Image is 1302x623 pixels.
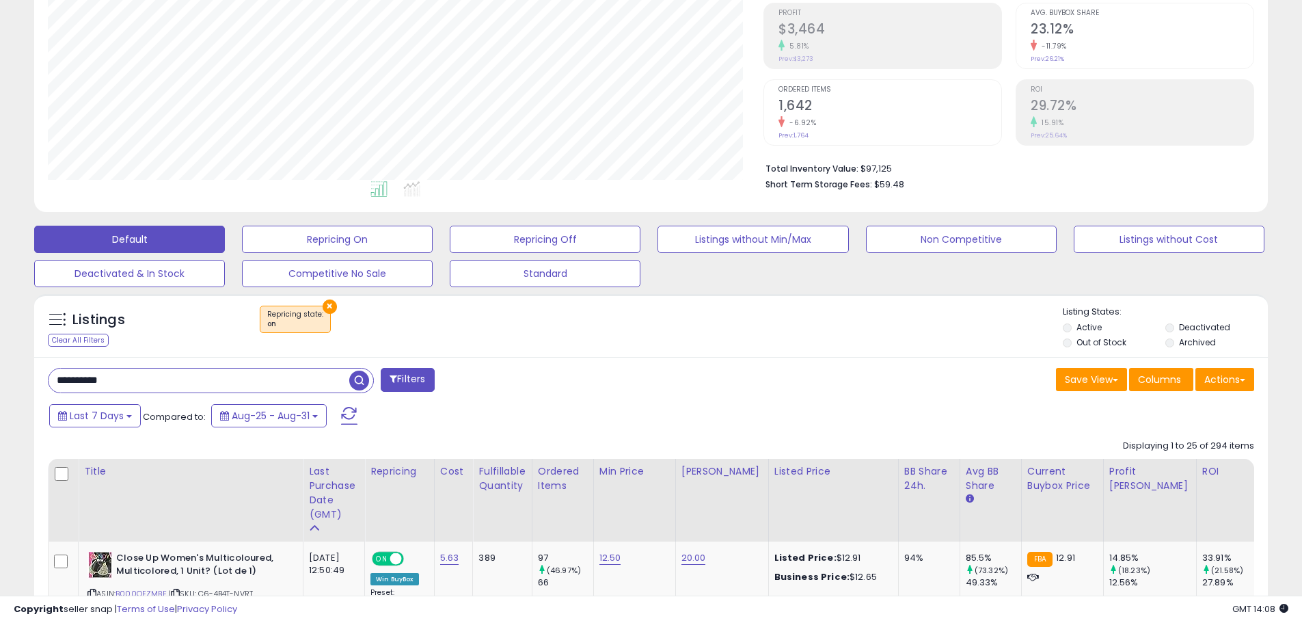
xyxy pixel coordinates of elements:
h2: 1,642 [778,98,1001,116]
small: Prev: 1,764 [778,131,809,140]
span: Aug-25 - Aug-31 [232,409,310,423]
small: Avg BB Share. [966,493,974,505]
button: Save View [1056,368,1127,391]
small: (18.23%) [1118,565,1150,576]
div: 49.33% [966,576,1021,589]
div: 85.5% [966,552,1021,564]
span: Avg. Buybox Share [1031,10,1253,17]
div: Title [84,464,297,479]
button: Standard [450,260,640,287]
span: OFF [402,553,424,565]
button: × [323,300,337,314]
img: 61l0sHFSoZL._SL40_.jpg [87,552,113,579]
h2: $3,464 [778,21,1001,40]
li: $97,125 [765,159,1244,176]
small: -6.92% [785,118,816,128]
div: 66 [538,576,593,589]
a: 12.50 [599,551,621,565]
div: $12.65 [774,571,888,583]
div: Profit [PERSON_NAME] [1109,464,1191,493]
div: on [267,319,323,329]
div: Displaying 1 to 25 of 294 items [1123,440,1254,453]
div: Ordered Items [538,464,588,493]
span: Ordered Items [778,86,1001,94]
div: Last Purchase Date (GMT) [309,464,359,522]
div: Cost [440,464,467,479]
span: $59.48 [874,178,904,191]
div: Clear All Filters [48,334,109,347]
div: $12.91 [774,552,888,564]
small: FBA [1027,552,1053,567]
button: Listings without Cost [1074,226,1264,253]
label: Archived [1179,336,1216,348]
div: 389 [478,552,521,564]
small: Prev: $3,273 [778,55,813,63]
div: 33.91% [1202,552,1258,564]
h5: Listings [72,310,125,330]
small: Prev: 26.21% [1031,55,1064,63]
div: Repricing [370,464,429,479]
div: Listed Price [774,464,893,479]
div: Fulfillable Quantity [478,464,526,493]
a: 5.63 [440,551,459,565]
div: [DATE] 12:50:49 [309,552,354,576]
label: Out of Stock [1076,336,1126,348]
span: Profit [778,10,1001,17]
div: 94% [904,552,949,564]
div: seller snap | | [14,603,237,616]
small: (46.97%) [547,565,581,576]
div: 12.56% [1109,576,1196,589]
div: ROI [1202,464,1252,479]
b: Total Inventory Value: [765,163,858,174]
button: Aug-25 - Aug-31 [211,404,327,427]
small: Prev: 25.64% [1031,131,1067,140]
span: Compared to: [143,410,206,423]
span: Columns [1138,373,1181,386]
label: Deactivated [1179,321,1230,333]
button: Repricing On [242,226,433,253]
button: Filters [381,368,434,392]
span: Last 7 Days [70,409,124,423]
b: Short Term Storage Fees: [765,178,872,190]
div: Current Buybox Price [1027,464,1098,493]
button: Repricing Off [450,226,640,253]
button: Competitive No Sale [242,260,433,287]
small: -11.79% [1037,41,1067,51]
h2: 23.12% [1031,21,1253,40]
b: Business Price: [774,570,850,583]
span: 12.91 [1056,551,1075,564]
button: Columns [1129,368,1193,391]
small: (73.32%) [975,565,1008,576]
div: Min Price [599,464,670,479]
strong: Copyright [14,602,64,615]
span: Repricing state : [267,309,323,330]
div: Win BuyBox [370,573,419,585]
div: BB Share 24h. [904,464,954,493]
span: ON [373,553,390,565]
a: Privacy Policy [177,602,237,615]
button: Last 7 Days [49,404,141,427]
small: (21.58%) [1211,565,1243,576]
label: Active [1076,321,1102,333]
button: Listings without Min/Max [657,226,848,253]
button: Non Competitive [866,226,1057,253]
small: 15.91% [1037,118,1063,128]
button: Actions [1195,368,1254,391]
div: [PERSON_NAME] [681,464,763,479]
b: Listed Price: [774,551,837,564]
span: 2025-09-8 14:08 GMT [1232,602,1288,615]
button: Deactivated & In Stock [34,260,225,287]
b: Close Up Women's Multicoloured, Multicolored, 1 Unit? (Lot de 1) [116,552,282,581]
div: 14.85% [1109,552,1196,564]
a: Terms of Use [117,602,175,615]
div: 27.89% [1202,576,1258,589]
h2: 29.72% [1031,98,1253,116]
p: Listing States: [1063,306,1268,319]
button: Default [34,226,225,253]
span: ROI [1031,86,1253,94]
a: 20.00 [681,551,706,565]
div: Avg BB Share [966,464,1016,493]
div: 97 [538,552,593,564]
small: 5.81% [785,41,809,51]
